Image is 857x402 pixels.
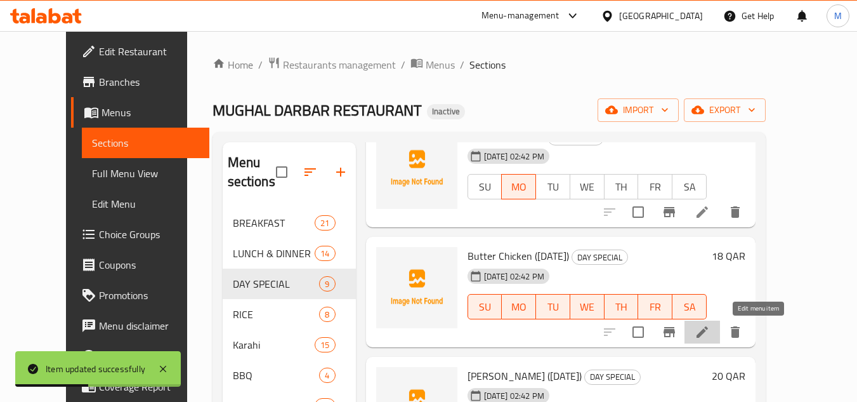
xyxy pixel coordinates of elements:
[468,294,502,319] button: SU
[99,318,199,333] span: Menu disclaimer
[92,135,199,151] span: Sections
[71,97,209,128] a: Menus
[610,178,634,196] span: TH
[82,128,209,158] a: Sections
[720,197,750,227] button: delete
[315,248,334,260] span: 14
[604,174,639,199] button: TH
[643,298,667,316] span: FR
[712,128,745,145] h6: 10 QAR
[71,219,209,250] a: Choice Groups
[575,178,599,196] span: WE
[228,153,276,191] h2: Menu sections
[223,208,356,238] div: BREAKFAST21
[541,298,565,316] span: TU
[319,276,335,291] div: items
[834,9,842,23] span: M
[479,271,549,283] span: [DATE] 02:42 PM
[468,174,502,199] button: SU
[268,57,396,73] a: Restaurants management
[638,294,672,319] button: FR
[376,128,457,209] img: Kari Pakora
[625,319,651,345] span: Select to update
[320,370,334,382] span: 4
[572,250,627,265] span: DAY SPECIAL
[233,215,315,231] span: BREAKFAST
[654,317,684,347] button: Branch-specific-item
[71,280,209,311] a: Promotions
[315,337,335,352] div: items
[535,174,570,199] button: TU
[99,227,199,242] span: Choice Groups
[695,204,710,220] a: Edit menu item
[223,330,356,360] div: Karahi15
[213,57,766,73] nav: breadcrumb
[479,151,549,163] span: [DATE] 02:42 PM
[610,298,634,316] span: TH
[541,178,565,196] span: TU
[410,57,455,73] a: Menus
[605,294,639,319] button: TH
[233,307,320,322] span: RICE
[92,196,199,211] span: Edit Menu
[233,246,315,261] div: LUNCH & DINNER
[99,288,199,303] span: Promotions
[233,276,320,291] span: DAY SPECIAL
[92,166,199,181] span: Full Menu View
[473,178,497,196] span: SU
[319,307,335,322] div: items
[101,105,199,120] span: Menus
[672,174,707,199] button: SA
[223,238,356,269] div: LUNCH & DINNER14
[99,257,199,272] span: Coupons
[223,360,356,391] div: BBQ4
[479,390,549,402] span: [DATE] 02:42 PM
[46,362,145,376] div: Item updated successfully
[71,36,209,67] a: Edit Restaurant
[619,9,703,23] div: [GEOGRAPHIC_DATA]
[233,337,315,352] span: Karahi
[325,157,356,187] button: Add section
[473,298,497,316] span: SU
[468,246,569,265] span: Butter Chicken ([DATE])
[694,102,756,118] span: export
[427,106,465,117] span: Inactive
[82,158,209,189] a: Full Menu View
[598,98,679,122] button: import
[570,294,605,319] button: WE
[507,298,531,316] span: MO
[625,199,651,225] span: Select to update
[585,370,640,384] span: DAY SPECIAL
[502,294,536,319] button: MO
[283,57,396,72] span: Restaurants management
[71,250,209,280] a: Coupons
[223,299,356,330] div: RICE8
[71,341,209,372] a: Upsell
[99,44,199,59] span: Edit Restaurant
[536,294,570,319] button: TU
[71,372,209,402] a: Coverage Report
[572,250,628,265] div: DAY SPECIAL
[315,217,334,229] span: 21
[643,178,667,196] span: FR
[677,178,702,196] span: SA
[501,174,536,199] button: MO
[233,368,320,383] span: BBQ
[376,247,457,328] img: Butter Chicken (Tuesday)
[268,159,295,185] span: Select all sections
[320,278,334,290] span: 9
[570,174,605,199] button: WE
[427,104,465,119] div: Inactive
[401,57,405,72] li: /
[575,298,599,316] span: WE
[99,379,199,394] span: Coverage Report
[71,311,209,341] a: Menu disclaimer
[720,317,750,347] button: delete
[654,197,684,227] button: Branch-specific-item
[469,57,506,72] span: Sections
